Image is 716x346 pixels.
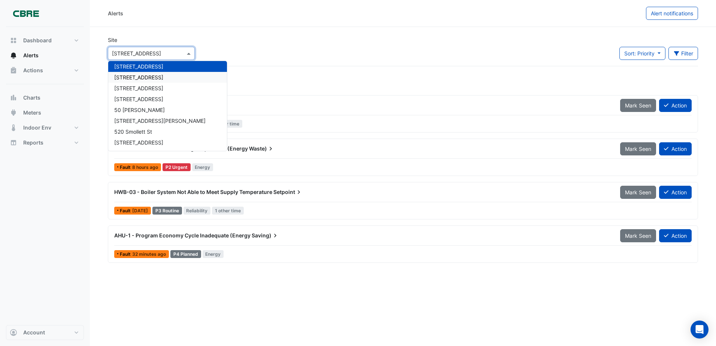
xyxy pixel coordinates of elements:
button: Mark Seen [620,99,656,112]
app-icon: Reports [10,139,17,146]
div: P4 Planned [170,250,201,258]
app-icon: Meters [10,109,17,116]
button: Alert notifications [646,7,698,20]
span: Mark Seen [625,189,651,195]
span: [STREET_ADDRESS] [114,63,163,70]
span: Actions [23,67,43,74]
span: Charts [23,94,40,101]
app-icon: Alerts [10,52,17,59]
app-icon: Indoor Env [10,124,17,131]
span: Mark Seen [625,102,651,109]
span: [STREET_ADDRESS] [114,74,163,81]
span: Alert notifications [651,10,693,16]
span: Alerts [23,52,39,59]
button: Action [659,186,692,199]
button: Reports [6,135,84,150]
span: Dashboard [23,37,52,44]
span: Meters [23,109,41,116]
ng-dropdown-panel: Options list [108,61,227,151]
button: Alerts [6,48,84,63]
div: Open Intercom Messenger [691,321,709,339]
button: Sort: Priority [619,47,665,60]
span: Account [23,329,45,336]
span: Fault [120,209,132,213]
span: Sort: Priority [624,50,655,57]
span: [STREET_ADDRESS][PERSON_NAME] [114,150,206,157]
span: Mark Seen [625,233,651,239]
button: Account [6,325,84,340]
span: [STREET_ADDRESS] [114,96,163,102]
span: 50 [PERSON_NAME] [114,107,165,113]
label: Site [108,36,117,44]
span: Saving) [252,232,279,239]
span: [STREET_ADDRESS][PERSON_NAME] [114,118,206,124]
span: Wed 10-Sep-2025 15:30 AEST [132,208,148,213]
span: Setpoint [273,188,303,196]
span: Indoor Env [23,124,51,131]
span: 1 other time [212,207,244,215]
button: Mark Seen [620,142,656,155]
div: P3 Routine [152,207,182,215]
app-icon: Dashboard [10,37,17,44]
span: Energy [203,250,224,258]
button: Filter [668,47,698,60]
span: Reports [23,139,43,146]
button: Actions [6,63,84,78]
button: Mark Seen [620,229,656,242]
span: Reliability [183,207,211,215]
span: AHU-1 - Program Economy Cycle Inadequate (Energy [114,232,251,239]
div: P2 Urgent [163,163,191,171]
span: [STREET_ADDRESS] [114,139,163,146]
span: Fault [120,165,132,170]
button: Dashboard [6,33,84,48]
span: 520 Smollett St [114,128,152,135]
div: Alerts [108,9,123,17]
span: Mark Seen [625,146,651,152]
span: Fault [120,252,132,257]
button: Action [659,142,692,155]
button: Charts [6,90,84,105]
span: HWB-03 - Boiler System Not Able to Meet Supply Temperature [114,189,272,195]
app-icon: Actions [10,67,17,74]
span: [STREET_ADDRESS] [114,85,163,91]
button: Meters [6,105,84,120]
button: Mark Seen [620,186,656,199]
button: Indoor Env [6,120,84,135]
img: Company Logo [9,6,43,21]
span: Tue 16-Sep-2025 00:30 AEST [132,164,158,170]
app-icon: Charts [10,94,17,101]
button: Action [659,99,692,112]
span: Tue 16-Sep-2025 07:30 AEST [132,251,166,257]
span: Waste) [249,145,274,152]
span: Energy [192,163,213,171]
button: Action [659,229,692,242]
